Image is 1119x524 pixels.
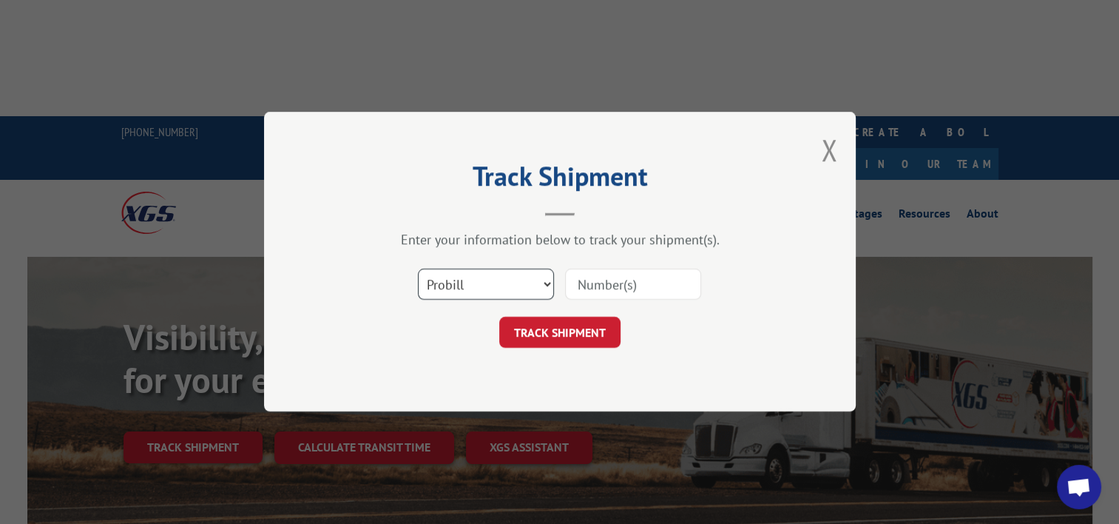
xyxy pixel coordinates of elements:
[499,318,621,349] button: TRACK SHIPMENT
[338,232,782,249] div: Enter your information below to track your shipment(s).
[821,130,837,169] button: Close modal
[565,269,701,300] input: Number(s)
[338,166,782,194] h2: Track Shipment
[1057,465,1101,509] a: Open chat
